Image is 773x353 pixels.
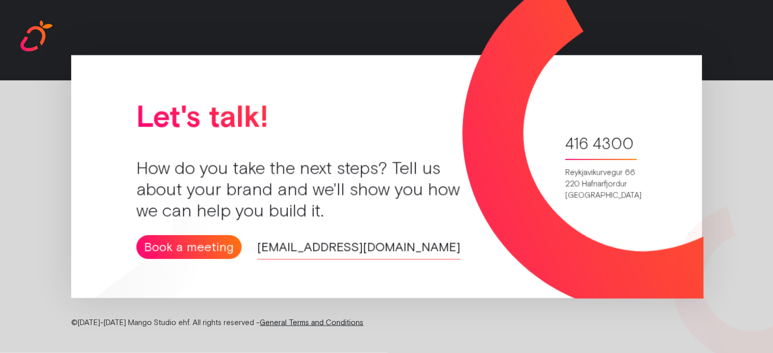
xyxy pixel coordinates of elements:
[71,318,260,327] font: ©[DATE]-[DATE] Mango Studio ehf. All rights reserved -
[257,236,460,260] a: [EMAIL_ADDRESS][DOMAIN_NAME]
[565,179,627,188] font: 220 Hafnarfjordur
[136,99,268,134] font: Let's talk!
[565,135,634,154] font: 416 4300
[260,318,363,327] a: General Terms and Conditions
[565,191,641,200] font: [GEOGRAPHIC_DATA]
[565,168,635,177] font: Reykjavikurvegur 66
[565,139,634,159] a: 416 4300
[136,236,242,260] a: Book a meeting
[565,167,637,228] a: Reykjavikurvegur 66220 Hafnarfjordur[GEOGRAPHIC_DATA]
[730,261,773,304] div: menu
[144,240,234,254] font: Book a meeting
[257,240,460,254] font: [EMAIL_ADDRESS][DOMAIN_NAME]
[136,157,460,221] font: How do you take the next steps? Tell us about your brand and we'll show you how we can help you b...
